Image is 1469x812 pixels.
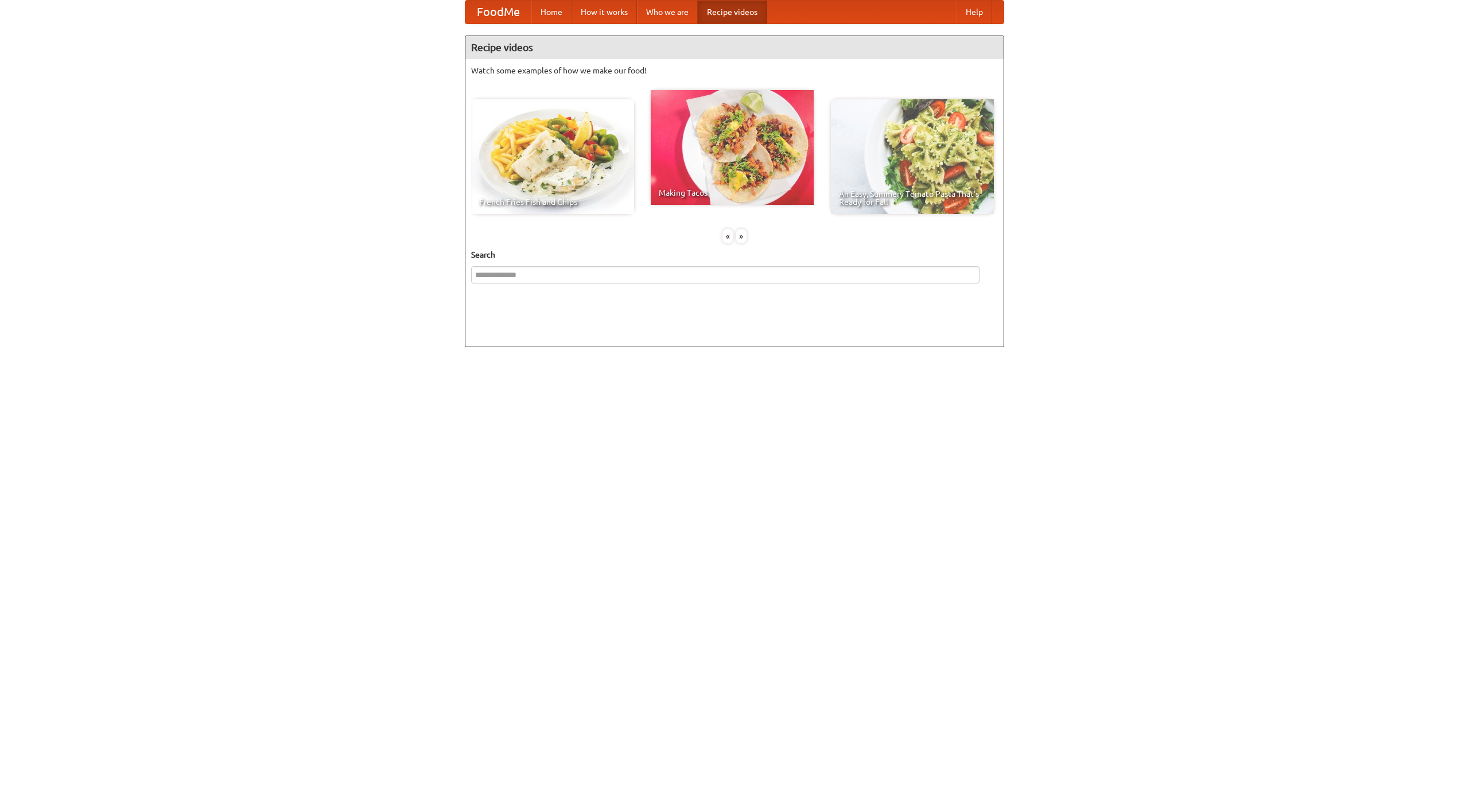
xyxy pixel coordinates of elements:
[531,1,572,24] a: Home
[722,229,733,243] div: «
[831,99,994,214] a: An Easy, Summery Tomato Pasta That's Ready for Fall
[659,189,806,197] span: Making Tacos
[839,190,986,206] span: An Easy, Summery Tomato Pasta That's Ready for Fall
[465,1,531,24] a: FoodMe
[479,198,626,206] span: French Fries Fish and Chips
[572,1,637,24] a: How it works
[637,1,698,24] a: Who we are
[471,65,998,76] p: Watch some examples of how we make our food!
[465,36,1004,59] h4: Recipe videos
[736,229,747,243] div: »
[471,99,634,214] a: French Fries Fish and Chips
[957,1,992,24] a: Help
[471,249,998,261] h5: Search
[698,1,767,24] a: Recipe videos
[651,90,814,205] a: Making Tacos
